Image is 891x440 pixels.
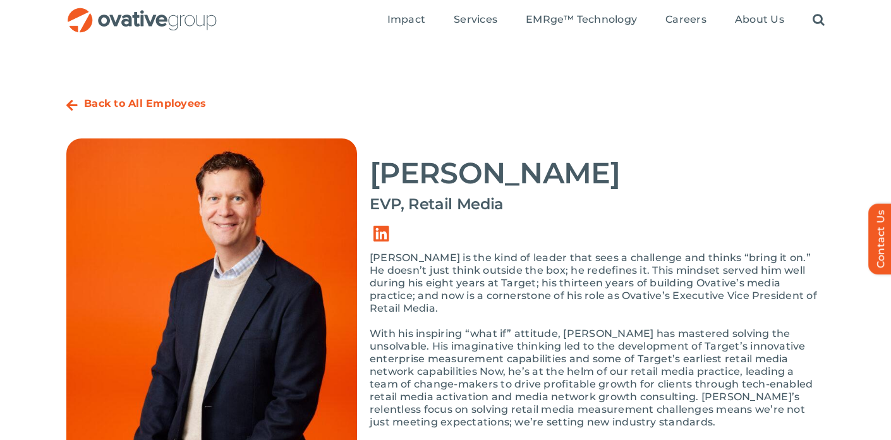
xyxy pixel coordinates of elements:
[526,13,637,26] span: EMRge™ Technology
[370,195,825,213] h4: EVP, Retail Media
[454,13,497,27] a: Services
[66,6,218,18] a: OG_Full_horizontal_RGB
[735,13,784,26] span: About Us
[526,13,637,27] a: EMRge™ Technology
[813,13,825,27] a: Search
[66,99,78,112] a: Link to https://ovative.com/about-us/people/
[387,13,425,26] span: Impact
[84,97,206,109] a: Back to All Employees
[363,216,399,252] a: Link to https://www.linkedin.com/in/baxtersteve/
[370,157,825,189] h2: [PERSON_NAME]
[665,13,706,26] span: Careers
[665,13,706,27] a: Careers
[735,13,784,27] a: About Us
[370,327,825,429] p: With his inspiring “what if” attitude, [PERSON_NAME] has mastered solving the unsolvable. His ima...
[370,252,825,315] p: [PERSON_NAME] is the kind of leader that sees a challenge and thinks “bring it on.” He doesn’t ju...
[387,13,425,27] a: Impact
[454,13,497,26] span: Services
